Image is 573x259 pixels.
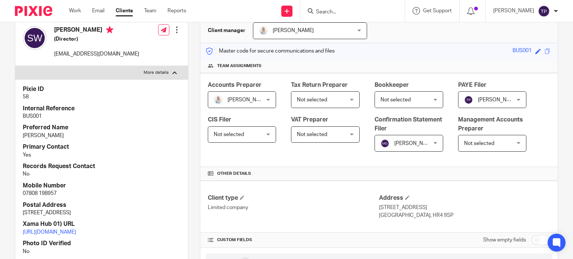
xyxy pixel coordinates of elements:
[464,95,473,104] img: svg%3E
[23,26,47,50] img: svg%3E
[23,182,181,190] h4: Mobile Number
[23,132,181,139] p: [PERSON_NAME]
[208,82,262,88] span: Accounts Preparer
[23,113,181,120] p: BUS001
[381,97,411,102] span: Not selected
[23,170,181,178] p: No
[379,194,550,202] h4: Address
[379,204,550,211] p: [STREET_ADDRESS]
[23,162,181,170] h4: Records Request Contact
[315,9,382,16] input: Search
[206,47,335,55] p: Master code for secure communications and files
[228,97,269,102] span: [PERSON_NAME]
[69,7,81,15] a: Work
[15,6,52,16] img: Pixie
[54,50,139,58] p: [EMAIL_ADDRESS][DOMAIN_NAME]
[23,190,181,197] p: 07808 198957
[23,143,181,151] h4: Primary Contact
[423,8,452,13] span: Get Support
[394,141,435,146] span: [PERSON_NAME]
[291,82,348,88] span: Tax Return Preparer
[464,141,494,146] span: Not selected
[259,26,268,35] img: MC_T&CO_Headshots-25.jpg
[208,117,231,123] span: CIS Filer
[297,132,327,137] span: Not selected
[144,7,156,15] a: Team
[23,151,181,159] p: Yes
[23,220,181,228] h4: Xama Hub 01) URL
[297,97,327,102] span: Not selected
[538,5,550,17] img: svg%3E
[483,236,526,244] label: Show empty fields
[23,93,181,101] p: 58
[92,7,104,15] a: Email
[214,95,223,104] img: MC_T&CO_Headshots-25.jpg
[375,82,409,88] span: Bookkeeper
[54,26,139,35] h4: [PERSON_NAME]
[375,117,442,131] span: Confirmation Statement Filer
[273,28,314,33] span: [PERSON_NAME]
[458,117,523,131] span: Management Accounts Preparer
[379,212,550,219] p: [GEOGRAPHIC_DATA], HR4 9SP
[23,124,181,132] h4: Preferred Name
[208,204,379,211] p: Limited company
[493,7,534,15] p: [PERSON_NAME]
[144,70,169,76] p: More details
[217,171,251,177] span: Other details
[291,117,328,123] span: VAT Preparer
[208,27,245,34] h3: Client manager
[167,7,186,15] a: Reports
[23,248,181,255] p: No
[381,139,389,148] img: svg%3E
[513,47,532,56] div: BUS001
[106,26,113,34] i: Primary
[214,132,244,137] span: Not selected
[23,230,76,235] a: [URL][DOMAIN_NAME]
[458,82,486,88] span: PAYE Filer
[478,97,519,102] span: [PERSON_NAME]
[217,63,262,69] span: Team assignments
[23,209,181,217] p: [STREET_ADDRESS]
[23,105,181,113] h4: Internal Reference
[23,85,181,93] h4: Pixie ID
[208,194,379,202] h4: Client type
[23,240,181,247] h4: Photo ID Verified
[116,7,133,15] a: Clients
[208,237,379,243] h4: CUSTOM FIELDS
[23,201,181,209] h4: Postal Address
[54,35,139,43] h5: (Director)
